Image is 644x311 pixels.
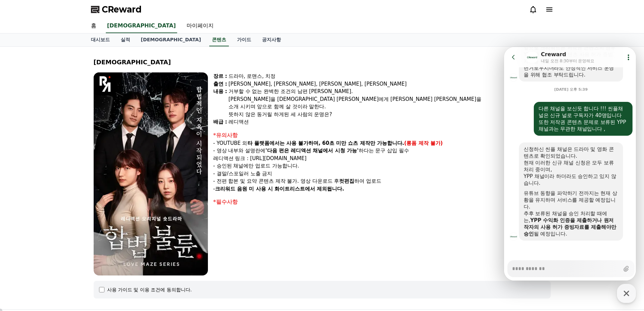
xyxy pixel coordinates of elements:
div: [PERSON_NAME]을 [DEMOGRAPHIC_DATA] [PERSON_NAME]에게 [PERSON_NAME] [PERSON_NAME]을 [229,95,551,103]
div: *필수사항 [213,198,551,206]
strong: '다음 편은 레디액션 채널에서 시청 가능' [265,148,358,154]
div: 소개 시키며 앞으로 함께 살 것이라 말한다. [229,103,551,111]
div: [DEMOGRAPHIC_DATA] [94,58,551,67]
a: 마이페이지 [181,19,219,33]
strong: 타 플랫폼에서는 사용 불가하며, 60초 미만 쇼츠 제작만 가능합니다. [247,140,404,146]
a: 홈 [86,19,102,33]
div: [PERSON_NAME], [PERSON_NAME], [PERSON_NAME], [PERSON_NAME] [229,80,551,88]
p: 레디액션 링크 : [URL][DOMAIN_NAME] [213,155,551,162]
p: - 전편 합본 및 요약 콘텐츠 제작 불가. 영상 다운로드 후 하여 업로드 [213,177,551,185]
strong: 크리워드 음원 미 사용 시 화이트리스트에서 제외됩니다. [215,186,344,192]
a: CReward [91,4,142,15]
strong: 컷편집 [339,178,354,184]
a: 대시보드 [86,34,115,46]
div: 드라마, 로맨스, 치정 [229,72,551,80]
p: - 승인된 채널에만 업로드 가능합니다. [213,162,551,170]
img: logo [94,72,117,95]
strong: (롱폼 제작 불가) [404,140,443,146]
img: video [94,72,208,275]
span: CReward [102,4,142,15]
a: 가이드 [232,34,257,46]
a: [DEMOGRAPHIC_DATA] [106,19,177,33]
a: [DEMOGRAPHIC_DATA] [136,34,207,46]
a: 실적 [115,34,136,46]
div: 사용 가이드 및 이용 조건에 동의합니다. [107,286,192,293]
a: 공지사항 [257,34,286,46]
p: - [213,185,551,193]
div: 레디액션 [229,118,551,126]
p: - 영상 내부와 설명란에 하다는 문구 삽입 필수 [213,147,551,155]
a: 콘텐츠 [209,34,229,46]
div: 배급 : [213,118,227,126]
div: 뜻하지 않은 동거릴 하게된 세 사람의 운명은? [229,111,551,118]
p: - YOUTUBE 외 [213,139,551,147]
iframe: Channel chat [504,47,636,281]
div: 내용 : [213,88,227,118]
p: - 결말/스포일러 노출 금지 [213,170,551,178]
div: 출연 : [213,80,227,88]
div: *유의사항 [213,131,551,139]
div: 장르 : [213,72,227,80]
div: 거부할 수 없는 완벽한 조건의 남편 [PERSON_NAME]. [229,88,551,95]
